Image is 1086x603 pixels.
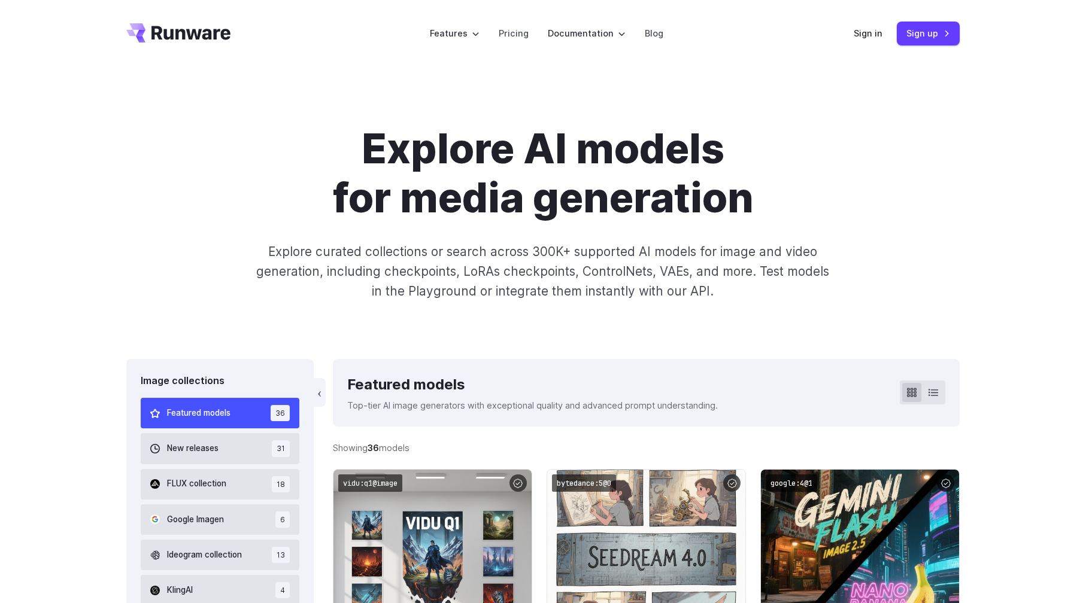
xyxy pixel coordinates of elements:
span: 4 [275,582,290,598]
a: Blog [645,26,663,40]
button: Featured models 36 [141,398,299,428]
a: Sign up [897,22,960,45]
strong: 36 [368,443,379,453]
div: Image collections [141,373,299,389]
span: 13 [272,547,290,563]
label: Documentation [548,26,626,40]
span: 31 [272,440,290,456]
div: Featured models [347,373,718,396]
span: New releases [167,442,219,455]
span: Ideogram collection [167,549,242,562]
code: bytedance:5@0 [552,474,616,492]
span: 18 [272,476,290,492]
button: New releases 31 [141,433,299,464]
a: Pricing [499,26,529,40]
span: KlingAI [167,584,193,597]
span: FLUX collection [167,477,226,491]
code: vidu:q1@image [338,474,402,492]
h1: Explore AI models for media generation [210,124,876,223]
a: Go to / [126,23,230,42]
button: Google Imagen 6 [141,504,299,535]
span: 36 [271,405,290,421]
p: Explore curated collections or search across 300K+ supported AI models for image and video genera... [251,242,835,301]
span: 6 [275,511,290,528]
span: Featured models [167,407,230,420]
button: Ideogram collection 13 [141,540,299,570]
p: Top-tier AI image generators with exceptional quality and advanced prompt understanding. [347,398,718,412]
button: FLUX collection 18 [141,469,299,500]
button: ‹ [314,378,326,407]
label: Features [430,26,480,40]
span: Google Imagen [167,513,224,526]
code: google:4@1 [766,474,817,492]
a: Sign in [854,26,882,40]
div: Showing models [333,441,409,455]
